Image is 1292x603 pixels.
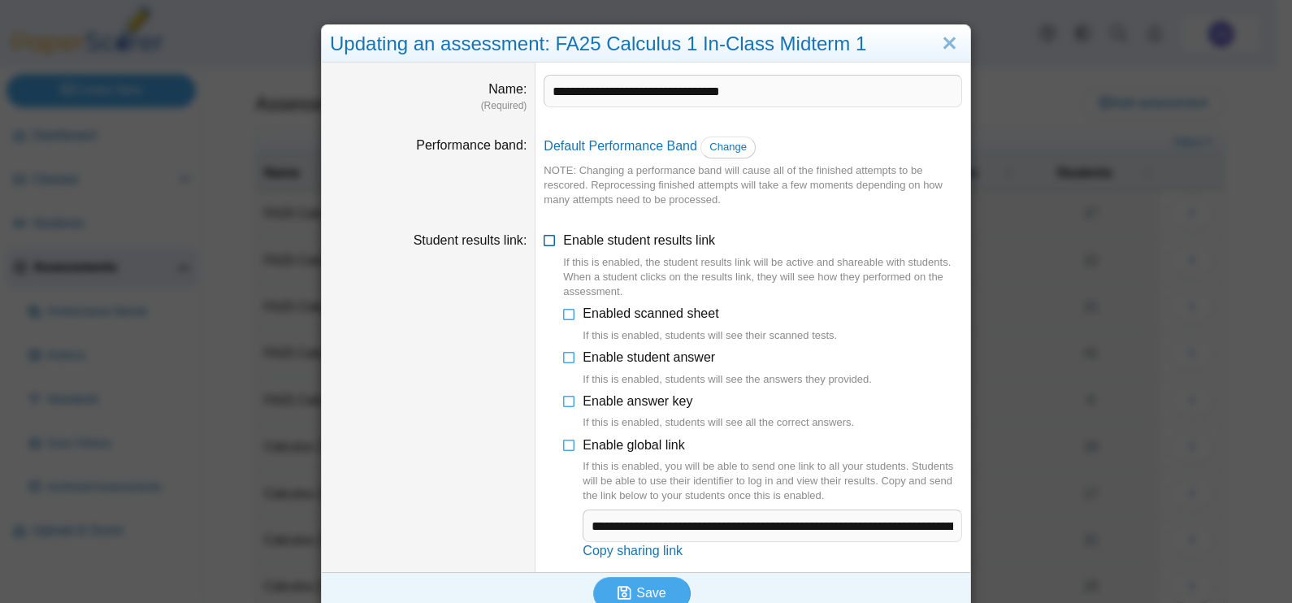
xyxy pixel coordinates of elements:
[416,138,527,152] label: Performance band
[583,459,962,504] div: If this is enabled, you will be able to send one link to all your students. Students will be able...
[583,438,962,504] span: Enable global link
[544,163,962,208] div: NOTE: Changing a performance band will cause all of the finished attempts to be rescored. Reproce...
[709,141,747,153] span: Change
[563,255,962,300] div: If this is enabled, the student results link will be active and shareable with students. When a s...
[937,30,962,58] a: Close
[322,25,970,63] div: Updating an assessment: FA25 Calculus 1 In-Class Midterm 1
[583,328,837,343] div: If this is enabled, students will see their scanned tests.
[583,415,854,430] div: If this is enabled, students will see all the correct answers.
[636,586,666,600] span: Save
[488,82,527,96] label: Name
[700,137,756,158] a: Change
[583,306,837,343] span: Enabled scanned sheet
[583,350,872,387] span: Enable student answer
[583,372,872,387] div: If this is enabled, students will see the answers they provided.
[330,99,527,113] dfn: (Required)
[563,233,962,299] span: Enable student results link
[544,139,697,153] a: Default Performance Band
[583,394,854,431] span: Enable answer key
[583,544,683,557] a: Copy sharing link
[414,233,527,247] label: Student results link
